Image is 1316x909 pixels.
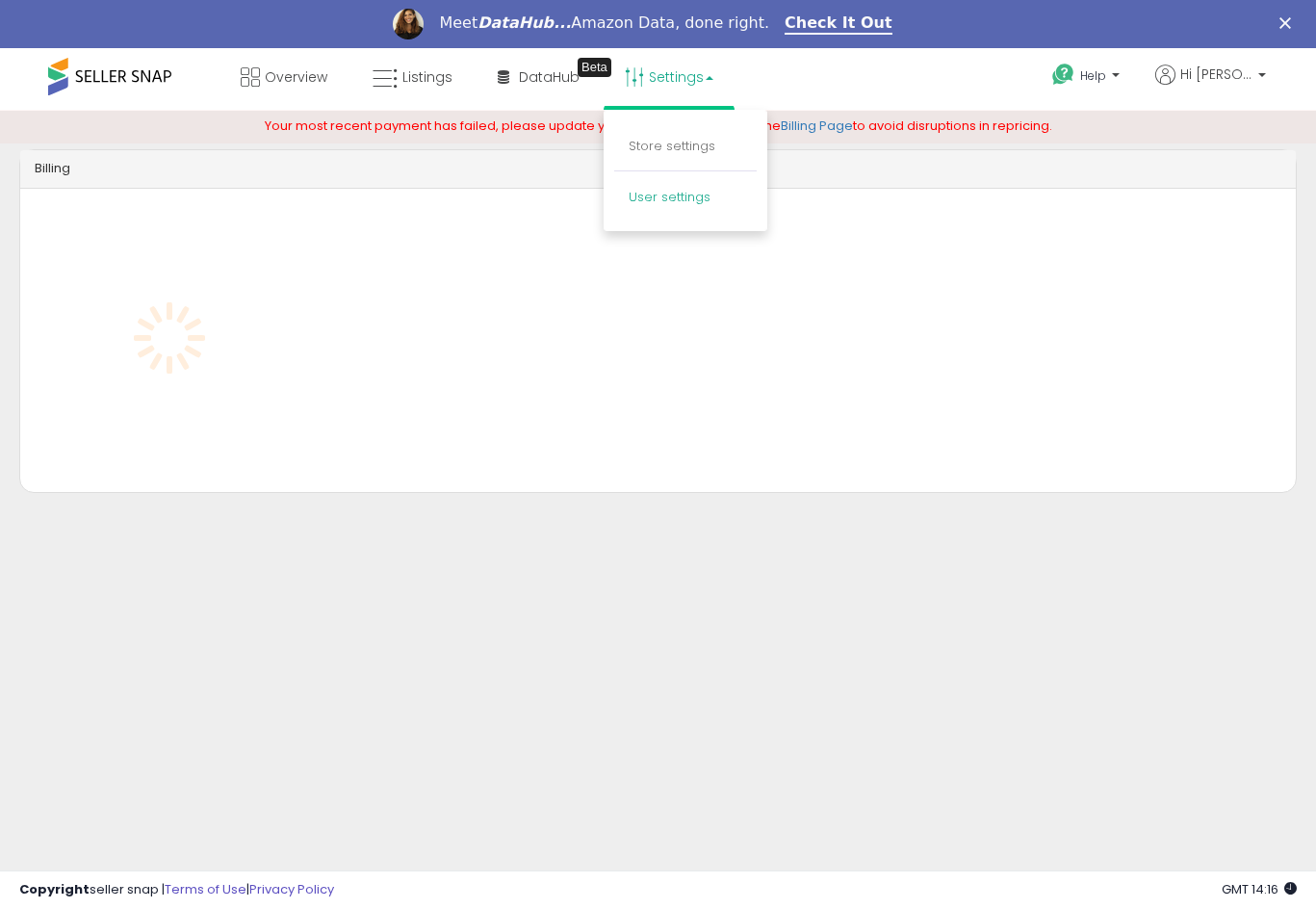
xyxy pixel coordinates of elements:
div: Close [1279,17,1299,29]
div: seller snap | | [19,881,334,899]
span: Your most recent payment has failed, please update your payment method on the to avoid disruption... [265,117,1052,135]
i: DataHub... [477,13,571,32]
a: Overview [226,48,342,106]
div: Tooltip anchor [578,58,611,77]
a: Hi [PERSON_NAME] [1155,65,1266,108]
span: Listings [402,67,452,87]
a: Privacy Policy [249,880,334,898]
a: Settings [610,48,728,106]
span: Help [1080,67,1106,84]
strong: Copyright [19,880,90,898]
a: Store settings [629,137,715,155]
img: Profile image for Georgie [393,9,424,39]
a: User settings [629,188,710,206]
a: Billing Page [781,117,853,135]
div: Meet Amazon Data, done right. [439,13,769,33]
a: Help [1037,48,1139,108]
span: Hi [PERSON_NAME] [1180,65,1252,84]
a: Listings [358,48,467,106]
span: 2025-09-14 14:16 GMT [1222,880,1297,898]
div: Billing [20,150,1296,189]
a: DataHub [483,48,594,106]
span: DataHub [519,67,580,87]
i: Get Help [1051,63,1075,87]
a: Terms of Use [165,880,246,898]
span: Overview [265,67,327,87]
a: Check It Out [785,13,892,35]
